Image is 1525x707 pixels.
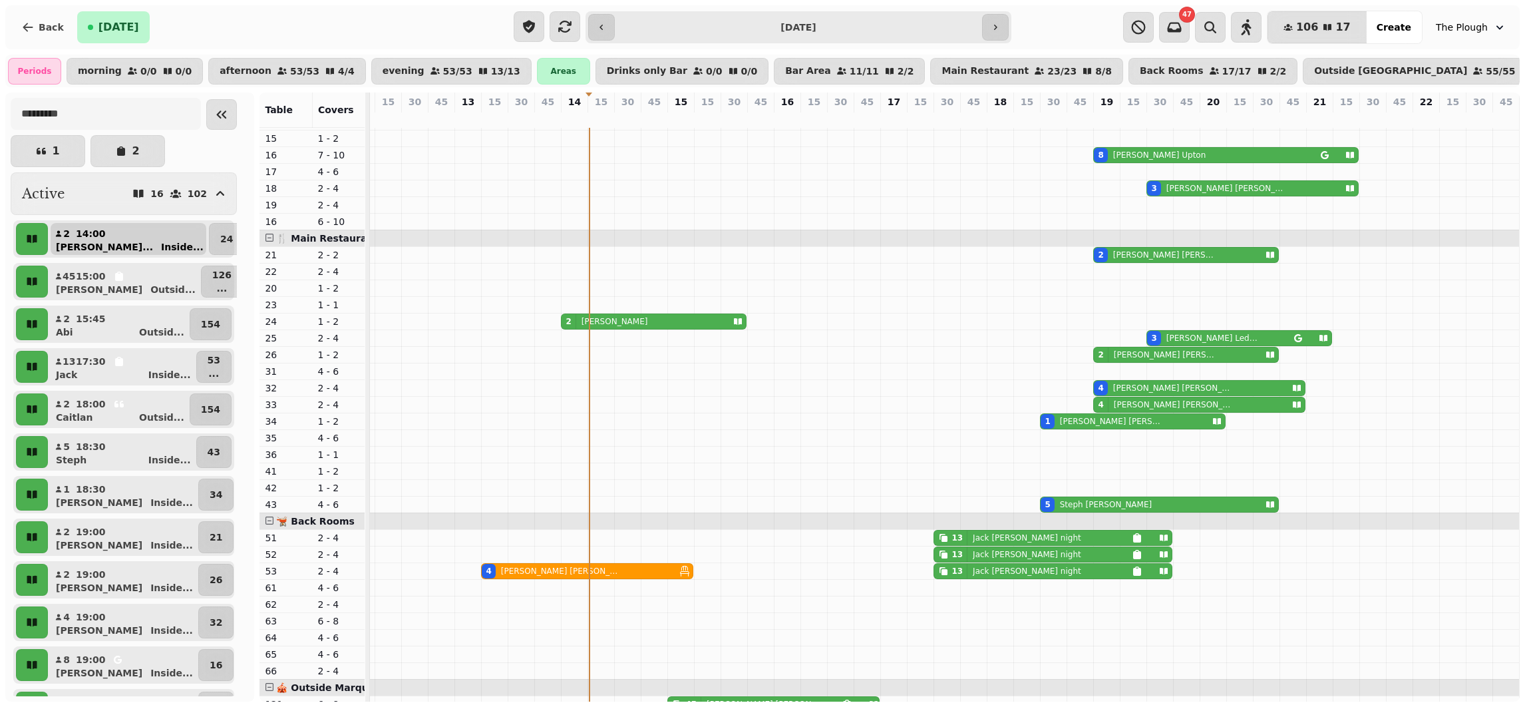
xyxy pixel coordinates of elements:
[1420,95,1433,109] p: 22
[148,368,191,381] p: Inside ...
[210,616,222,629] p: 32
[1060,416,1163,427] p: [PERSON_NAME] [PERSON_NAME]
[76,525,106,539] p: 19:00
[1222,67,1252,76] p: 17 / 17
[11,135,85,167] button: 1
[265,398,307,411] p: 33
[774,58,925,85] button: Bar Area11/112/2
[317,298,359,312] p: 1 - 1
[755,111,766,124] p: 2
[63,525,71,539] p: 2
[1296,22,1318,33] span: 106
[196,436,232,468] button: 43
[675,111,686,124] p: 45
[436,111,446,124] p: 0
[595,95,607,109] p: 15
[208,367,220,380] p: ...
[1074,95,1087,109] p: 45
[1287,111,1298,124] p: 0
[1474,111,1484,124] p: 0
[1473,95,1486,109] p: 30
[52,146,59,156] p: 1
[898,67,914,76] p: 2 / 2
[1098,399,1103,410] div: 4
[1048,111,1059,124] p: 6
[1421,111,1431,124] p: 0
[443,67,472,76] p: 53 / 53
[56,496,142,509] p: [PERSON_NAME]
[462,111,473,124] p: 0
[56,411,92,424] p: Caitlan
[132,146,139,156] p: 2
[995,111,1005,124] p: 2
[208,353,220,367] p: 53
[209,223,244,255] button: 24
[951,549,963,560] div: 13
[176,67,192,76] p: 0 / 0
[1045,499,1050,510] div: 5
[1021,95,1033,109] p: 15
[201,318,220,331] p: 154
[51,606,196,638] button: 419:00[PERSON_NAME]Inside...
[622,111,633,124] p: 0
[208,58,366,85] button: afternoon53/534/4
[63,653,71,666] p: 8
[1500,95,1512,109] p: 45
[190,308,232,340] button: 154
[150,496,193,509] p: Inside ...
[317,448,359,461] p: 1 - 1
[1287,95,1299,109] p: 45
[489,111,500,124] p: 4
[67,58,203,85] button: morning0/00/0
[150,539,193,552] p: Inside ...
[265,498,307,511] p: 43
[76,270,106,283] p: 15:00
[265,298,307,312] p: 23
[265,448,307,461] p: 36
[1340,95,1353,109] p: 15
[56,539,142,552] p: [PERSON_NAME]
[22,184,65,203] h2: Active
[51,351,194,383] button: 1317:30JackInside...
[701,95,714,109] p: 15
[210,488,222,501] p: 34
[371,58,532,85] button: evening53/5313/13
[1270,67,1287,76] p: 2 / 2
[1045,416,1050,427] div: 1
[1335,22,1350,33] span: 17
[212,282,232,295] p: ...
[409,111,420,124] p: 0
[63,355,71,368] p: 13
[1181,111,1192,124] p: 0
[595,111,606,124] p: 0
[1234,95,1246,109] p: 15
[1151,333,1156,344] div: 3
[39,23,64,32] span: Back
[542,111,553,124] p: 0
[190,393,232,425] button: 154
[265,165,307,178] p: 17
[1095,67,1112,76] p: 8 / 8
[1021,111,1032,124] p: 0
[150,283,196,296] p: Outsid ...
[486,566,491,577] div: 4
[1101,95,1113,109] p: 19
[930,58,1122,85] button: Main Restaurant23/238/8
[265,315,307,328] p: 24
[1140,66,1204,77] p: Back Rooms
[76,227,106,240] p: 14:00
[265,465,307,478] p: 41
[994,95,1007,109] p: 18
[755,95,767,109] p: 45
[265,105,293,115] span: Table
[139,411,184,424] p: Outsid ...
[568,95,581,109] p: 14
[1436,21,1488,34] span: The Plough
[317,265,359,278] p: 2 - 4
[317,198,359,212] p: 2 - 4
[1341,111,1351,124] p: 0
[1377,23,1411,32] span: Create
[1314,66,1467,77] p: Outside [GEOGRAPHIC_DATA]
[198,479,234,511] button: 34
[462,95,474,109] p: 13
